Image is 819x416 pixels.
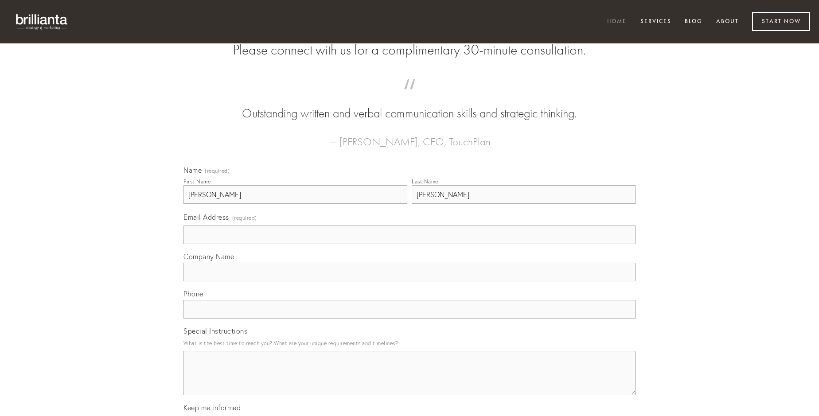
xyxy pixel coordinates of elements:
[232,212,257,224] span: (required)
[183,178,211,185] div: First Name
[183,403,241,412] span: Keep me informed
[601,15,632,29] a: Home
[183,337,636,349] p: What is the best time to reach you? What are your unique requirements and timelines?
[183,289,203,298] span: Phone
[412,178,438,185] div: Last Name
[183,327,247,335] span: Special Instructions
[183,166,202,175] span: Name
[198,88,621,105] span: “
[183,42,636,58] h2: Please connect with us for a complimentary 30-minute consultation.
[205,168,230,174] span: (required)
[635,15,677,29] a: Services
[183,252,234,261] span: Company Name
[183,213,229,222] span: Email Address
[752,12,810,31] a: Start Now
[198,88,621,122] blockquote: Outstanding written and verbal communication skills and strategic thinking.
[9,9,75,35] img: brillianta - research, strategy, marketing
[679,15,708,29] a: Blog
[710,15,745,29] a: About
[198,122,621,151] figcaption: — [PERSON_NAME], CEO, TouchPlan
